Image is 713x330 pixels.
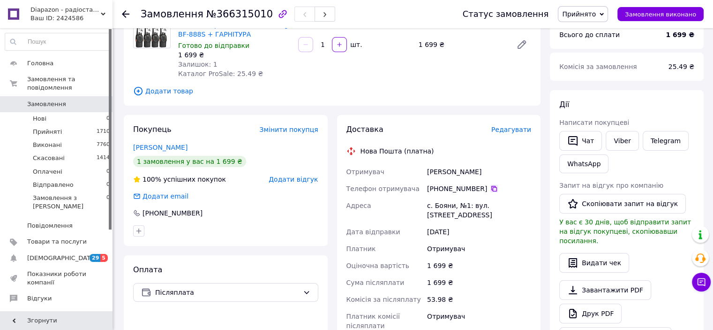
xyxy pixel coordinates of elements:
a: Редагувати [512,35,531,54]
div: 1 699 ₴ [425,257,533,274]
div: [PHONE_NUMBER] [142,208,203,218]
span: Платник комісії післяплати [346,313,400,330]
span: Нові [33,115,46,123]
span: Оціночна вартість [346,262,409,269]
span: Каталог ProSale: 25.49 ₴ [178,70,263,77]
span: Відправлено [33,181,74,189]
div: Отримувач [425,240,533,257]
span: 29 [90,254,100,262]
img: Рація Baofeng BF-888S 4 шт. Комплект радіостанцій Baofeng BF-888S + ГАРНІТУРА [135,11,169,48]
div: Додати email [132,192,189,201]
span: Дії [559,100,569,109]
div: с. Бояни, №1: вул. [STREET_ADDRESS] [425,197,533,223]
span: Платник [346,245,376,253]
span: Покупці [27,310,53,319]
span: Покупець [133,125,172,134]
span: Запит на відгук про компанію [559,182,663,189]
span: Товари та послуги [27,238,87,246]
div: Статус замовлення [463,9,549,19]
div: Повернутися назад [122,9,129,19]
span: 25.49 ₴ [668,63,694,70]
a: Завантажити PDF [559,280,651,300]
span: 5 [100,254,108,262]
span: Змінити покупця [260,126,318,133]
div: Ваш ID: 2424586 [30,14,113,23]
span: Додати товар [133,86,531,96]
span: У вас є 30 днів, щоб відправити запит на відгук покупцеві, скопіювавши посилання. [559,218,691,245]
div: шт. [348,40,363,49]
div: Нова Пошта (платна) [358,146,436,156]
span: Додати відгук [269,176,318,183]
button: Замовлення виконано [617,7,704,21]
div: Додати email [142,192,189,201]
span: 7760 [97,141,110,149]
a: [PERSON_NAME] [133,144,188,151]
span: Всього до сплати [559,31,620,38]
span: Прийняті [33,128,62,136]
b: 1 699 ₴ [666,31,694,38]
span: Виконані [33,141,62,149]
span: Прийнято [562,10,596,18]
span: Готово до відправки [178,42,249,49]
span: 0 [106,115,110,123]
span: 0 [106,194,110,211]
span: Телефон отримувача [346,185,420,192]
div: [PERSON_NAME] [425,163,533,180]
span: 100% [143,176,161,183]
span: Редагувати [491,126,531,133]
div: [PHONE_NUMBER] [427,184,531,193]
span: Післяплата [155,287,299,298]
span: Написати покупцеві [559,119,629,126]
a: WhatsApp [559,154,608,173]
span: Оплачені [33,168,62,176]
span: Залишок: 1 [178,61,218,68]
a: Друк PDF [559,304,622,323]
div: 1 699 ₴ [425,274,533,291]
span: [DEMOGRAPHIC_DATA] [27,254,97,262]
button: Чат [559,131,602,151]
span: Оплата [133,265,162,274]
div: 1 699 ₴ [415,38,509,51]
div: [DATE] [425,223,533,240]
span: Скасовані [33,154,65,162]
div: 1 699 ₴ [178,50,291,60]
span: №366315010 [206,8,273,20]
span: 0 [106,181,110,189]
span: Замовлення [27,100,66,108]
span: Повідомлення [27,222,73,230]
button: Скопіювати запит на відгук [559,194,686,214]
div: 53.98 ₴ [425,291,533,308]
span: 1414 [97,154,110,162]
span: Замовлення та повідомлення [27,75,113,92]
span: Diapazon - радіостанції та аксесуари [30,6,101,14]
a: Viber [606,131,638,151]
span: Адреса [346,202,371,209]
a: Telegram [643,131,689,151]
span: Отримувач [346,168,384,176]
input: Пошук [5,33,110,50]
span: Сума післяплати [346,279,405,286]
span: Замовлення виконано [625,11,696,18]
div: 1 замовлення у вас на 1 699 ₴ [133,156,246,167]
span: Відгуки [27,294,52,303]
span: Комісія за післяплату [346,296,421,303]
span: Комісія за замовлення [559,63,637,70]
button: Видати чек [559,253,629,273]
span: Дата відправки [346,228,400,236]
span: Замовлення з [PERSON_NAME] [33,194,106,211]
span: Замовлення [141,8,203,20]
span: Головна [27,59,53,68]
span: 1710 [97,128,110,136]
span: Доставка [346,125,383,134]
a: Рація Baofeng BF-888S 4 шт. Комплект радіостанцій Baofeng BF-888S + ГАРНІТУРА [178,12,288,38]
div: успішних покупок [133,175,226,184]
button: Чат з покупцем [692,273,711,292]
span: 0 [106,168,110,176]
span: Показники роботи компанії [27,270,87,287]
